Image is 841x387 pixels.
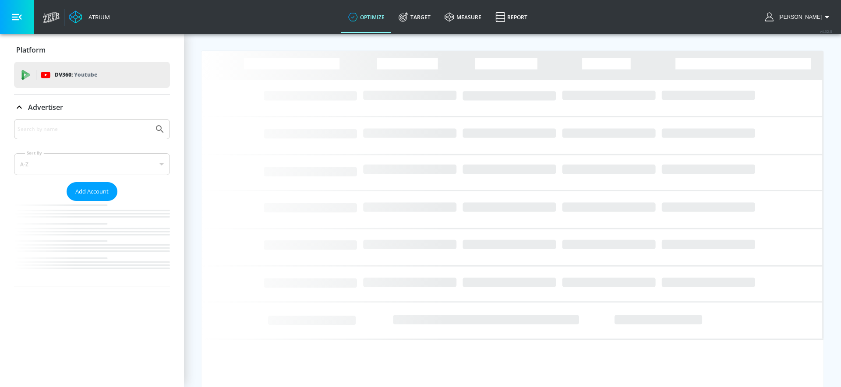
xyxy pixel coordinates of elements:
[74,70,97,79] p: Youtube
[488,1,534,33] a: Report
[75,186,109,197] span: Add Account
[765,12,832,22] button: [PERSON_NAME]
[14,38,170,62] div: Platform
[55,70,97,80] p: DV360:
[16,45,46,55] p: Platform
[14,119,170,286] div: Advertiser
[18,123,150,135] input: Search by name
[28,102,63,112] p: Advertiser
[14,153,170,175] div: A-Z
[69,11,110,24] a: Atrium
[820,29,832,34] span: v 4.32.0
[85,13,110,21] div: Atrium
[67,182,117,201] button: Add Account
[25,150,44,156] label: Sort By
[14,62,170,88] div: DV360: Youtube
[775,14,822,20] span: login as: anthony.rios@zefr.com
[14,95,170,120] div: Advertiser
[438,1,488,33] a: measure
[392,1,438,33] a: Target
[14,201,170,286] nav: list of Advertiser
[341,1,392,33] a: optimize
